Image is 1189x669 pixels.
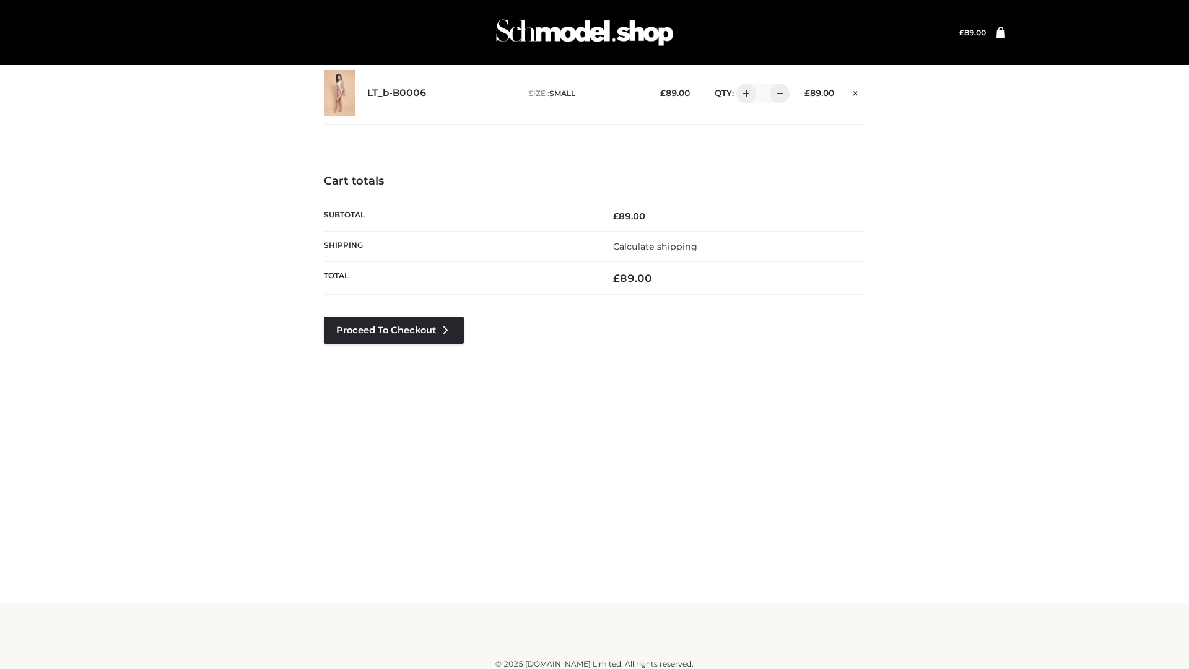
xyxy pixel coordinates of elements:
bdi: 89.00 [959,28,986,37]
span: SMALL [549,89,575,98]
th: Subtotal [324,201,594,231]
bdi: 89.00 [613,272,652,284]
a: Remove this item [847,84,865,100]
a: £89.00 [959,28,986,37]
bdi: 89.00 [660,88,690,98]
h4: Cart totals [324,175,865,188]
span: £ [613,211,619,222]
span: £ [959,28,964,37]
a: Proceed to Checkout [324,317,464,344]
img: Schmodel Admin 964 [492,8,677,57]
span: £ [804,88,810,98]
th: Shipping [324,231,594,261]
a: LT_b-B0006 [367,87,427,99]
img: LT_b-B0006 - SMALL [324,70,355,116]
p: size : [529,88,641,99]
div: QTY: [702,84,785,103]
th: Total [324,262,594,295]
bdi: 89.00 [613,211,645,222]
span: £ [660,88,666,98]
bdi: 89.00 [804,88,834,98]
a: Calculate shipping [613,241,697,252]
span: £ [613,272,620,284]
